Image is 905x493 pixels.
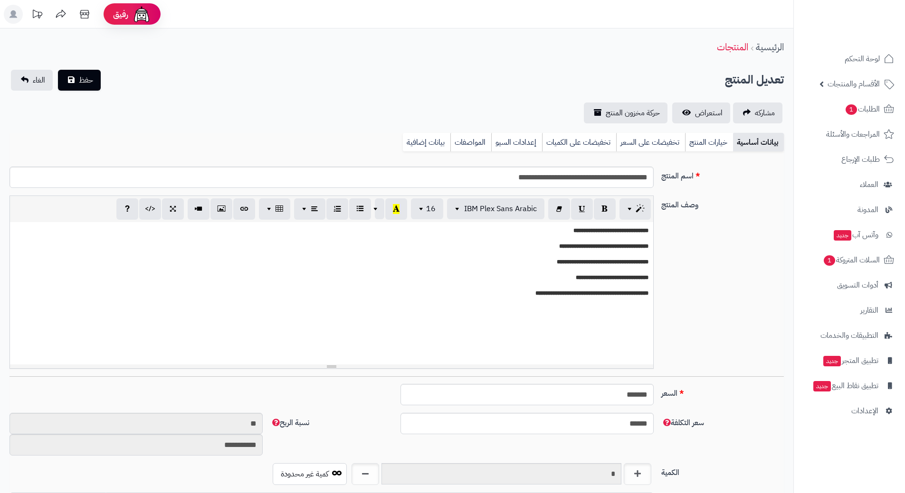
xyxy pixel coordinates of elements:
button: حفظ [58,70,101,91]
span: المراجعات والأسئلة [826,128,880,141]
button: IBM Plex Sans Arabic [447,198,544,219]
a: التقارير [800,299,899,322]
a: تخفيضات على السعر [616,133,685,152]
span: السلات المتروكة [823,253,880,267]
label: اسم المنتج [657,167,788,182]
a: الإعدادات [800,400,899,422]
span: التطبيقات والخدمات [820,329,878,342]
a: المنتجات [717,40,748,54]
span: تطبيق نقاط البيع [812,379,878,392]
a: المدونة [800,198,899,221]
a: إعدادات السيو [491,133,542,152]
a: مشاركه [733,102,782,123]
a: استعراض [672,102,730,123]
span: الطلبات [845,102,880,116]
span: مشاركه [755,107,775,119]
span: تطبيق المتجر [822,354,878,367]
a: تحديثات المنصة [25,5,49,26]
a: العملاء [800,173,899,196]
span: المدونة [857,203,878,216]
span: العملاء [860,178,878,191]
span: الإعدادات [851,404,878,418]
a: المواصفات [450,133,491,152]
a: المراجعات والأسئلة [800,123,899,146]
a: تخفيضات على الكميات [542,133,616,152]
a: الغاء [11,70,53,91]
span: نسبة الربح [270,417,309,428]
label: السعر [657,384,788,399]
span: التقارير [860,304,878,317]
a: حركة مخزون المنتج [584,102,667,123]
span: الأقسام والمنتجات [828,77,880,91]
span: جديد [813,381,831,391]
span: أدوات التسويق [837,279,878,292]
span: الغاء [33,74,45,86]
span: لوحة التحكم [845,52,880,65]
a: بيانات إضافية [403,133,450,152]
span: 1 [846,104,857,115]
label: الكمية [657,463,788,478]
a: أدوات التسويق [800,274,899,297]
span: حفظ [79,74,93,86]
span: جديد [823,356,841,366]
span: حركة مخزون المنتج [606,107,660,119]
a: الطلبات1 [800,98,899,121]
a: طلبات الإرجاع [800,148,899,171]
a: تطبيق المتجرجديد [800,349,899,372]
a: السلات المتروكة1 [800,249,899,271]
img: ai-face.png [132,5,151,24]
span: وآتس آب [833,228,878,242]
button: 16 [411,198,443,219]
a: خيارات المنتج [685,133,733,152]
span: رفيق [113,9,128,20]
a: لوحة التحكم [800,47,899,70]
a: الرئيسية [756,40,784,54]
h2: تعديل المنتج [725,70,784,90]
span: 1 [824,255,835,266]
span: 16 [426,203,436,214]
span: جديد [834,230,851,241]
span: استعراض [695,107,723,119]
label: وصف المنتج [657,195,788,211]
a: تطبيق نقاط البيعجديد [800,374,899,397]
a: التطبيقات والخدمات [800,324,899,347]
span: سعر التكلفة [661,417,704,428]
span: IBM Plex Sans Arabic [464,203,537,214]
span: طلبات الإرجاع [841,153,880,166]
a: وآتس آبجديد [800,223,899,246]
a: بيانات أساسية [733,133,784,152]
